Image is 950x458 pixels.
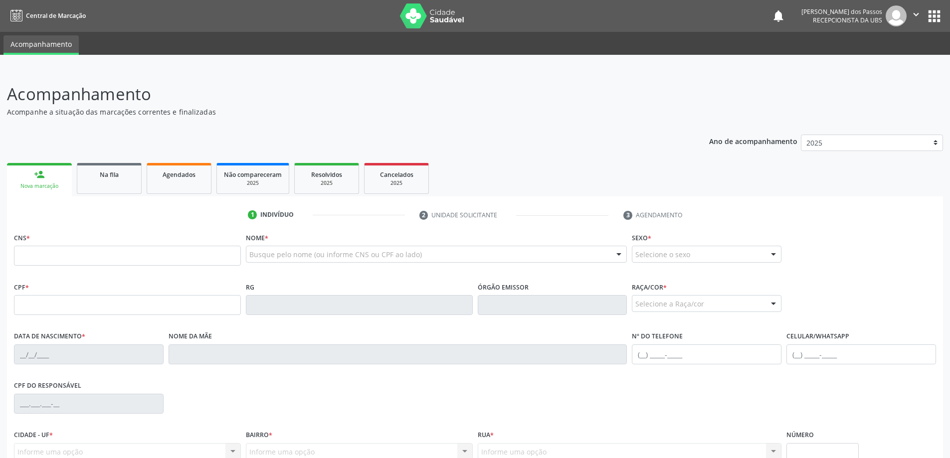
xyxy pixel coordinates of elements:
span: Na fila [100,170,119,179]
div: 2025 [224,179,282,187]
p: Ano de acompanhamento [709,135,797,147]
label: CPF do responsável [14,378,81,394]
label: Número [786,428,814,443]
label: Sexo [632,230,651,246]
div: Nova marcação [14,182,65,190]
label: Órgão emissor [478,280,529,295]
span: Recepcionista da UBS [813,16,882,24]
label: Bairro [246,428,272,443]
a: Acompanhamento [3,35,79,55]
a: Central de Marcação [7,7,86,24]
input: ___.___.___-__ [14,394,164,414]
label: CNS [14,230,30,246]
label: RG [246,280,254,295]
input: (__) _____-_____ [786,344,936,364]
p: Acompanhamento [7,82,662,107]
p: Acompanhe a situação das marcações correntes e finalizadas [7,107,662,117]
div: 2025 [372,179,421,187]
div: person_add [34,169,45,180]
span: Resolvidos [311,170,342,179]
i:  [911,9,922,20]
button: notifications [771,9,785,23]
span: Selecione o sexo [635,249,690,260]
span: Não compareceram [224,170,282,179]
label: Nº do Telefone [632,329,683,344]
div: [PERSON_NAME] dos Passos [801,7,882,16]
button:  [907,5,926,26]
div: Indivíduo [260,210,294,219]
label: Rua [478,428,494,443]
img: img [886,5,907,26]
label: Data de nascimento [14,329,85,344]
label: Nome [246,230,268,246]
span: Selecione a Raça/cor [635,299,704,309]
label: Celular/WhatsApp [786,329,849,344]
div: 1 [248,210,257,219]
input: (__) _____-_____ [632,344,781,364]
input: __/__/____ [14,344,164,364]
button: apps [926,7,943,25]
span: Cancelados [380,170,413,179]
span: Agendados [163,170,195,179]
span: Central de Marcação [26,11,86,20]
span: Busque pelo nome (ou informe CNS ou CPF ao lado) [249,249,422,260]
label: Raça/cor [632,280,667,295]
div: 2025 [302,179,352,187]
label: Nome da mãe [169,329,212,344]
label: CPF [14,280,29,295]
